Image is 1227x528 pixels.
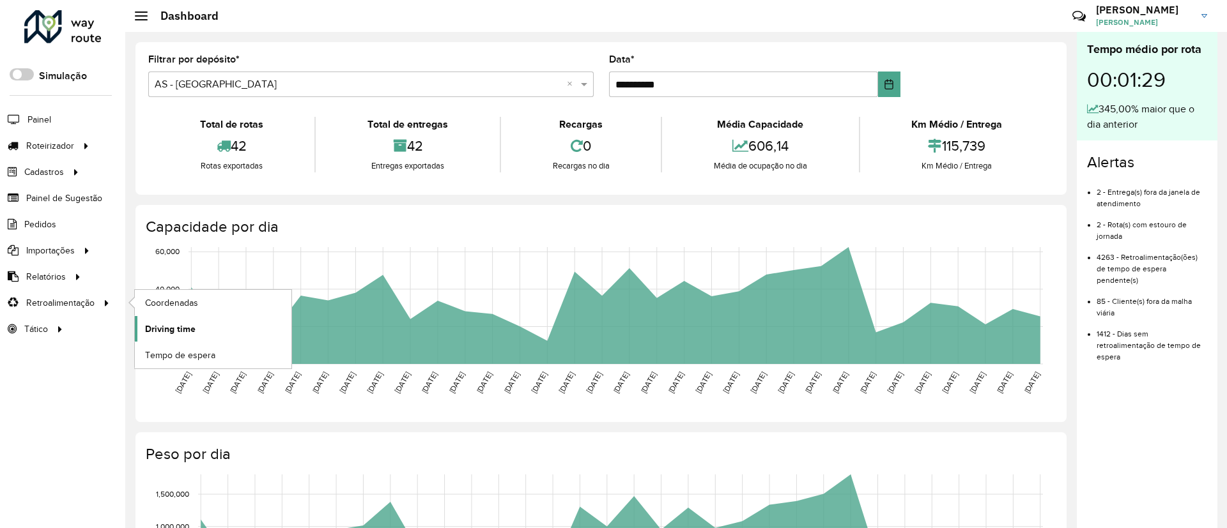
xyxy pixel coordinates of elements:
text: [DATE] [228,370,247,395]
text: [DATE] [283,370,302,395]
text: [DATE] [338,370,357,395]
text: [DATE] [639,370,658,395]
text: [DATE] [174,370,192,395]
div: 115,739 [863,132,1051,160]
text: [DATE] [995,370,1014,395]
h3: [PERSON_NAME] [1096,4,1192,16]
div: Entregas exportadas [319,160,496,172]
span: Cadastros [24,165,64,179]
text: [DATE] [585,370,603,395]
div: Recargas no dia [504,160,658,172]
li: 4263 - Retroalimentação(ões) de tempo de espera pendente(s) [1097,242,1207,286]
div: 42 [151,132,311,160]
text: [DATE] [831,370,849,395]
div: Km Médio / Entrega [863,160,1051,172]
text: [DATE] [502,370,521,395]
text: [DATE] [968,370,986,395]
text: [DATE] [530,370,548,395]
div: Tempo médio por rota [1087,41,1207,58]
text: [DATE] [475,370,493,395]
div: Recargas [504,117,658,132]
label: Filtrar por depósito [148,52,240,67]
text: 1,500,000 [156,490,189,498]
span: Coordenadas [145,296,198,310]
text: [DATE] [803,370,822,395]
span: Driving time [145,322,196,336]
text: [DATE] [694,370,713,395]
span: Tempo de espera [145,349,215,362]
text: [DATE] [667,370,685,395]
text: [DATE] [256,370,274,395]
text: [DATE] [886,370,904,395]
text: [DATE] [722,370,740,395]
span: Tático [24,322,48,336]
a: Coordenadas [135,290,291,315]
text: [DATE] [393,370,412,395]
a: Contato Rápido [1065,3,1093,30]
li: 2 - Entrega(s) fora da janela de atendimento [1097,177,1207,209]
div: Total de rotas [151,117,311,132]
text: [DATE] [749,370,768,395]
a: Tempo de espera [135,342,291,368]
text: [DATE] [311,370,329,395]
div: 345,00% maior que o dia anterior [1087,102,1207,132]
div: 42 [319,132,496,160]
text: [DATE] [1022,370,1041,395]
span: Roteirizador [26,139,74,153]
span: Clear all [567,77,578,92]
label: Simulação [39,68,87,84]
div: Média Capacidade [665,117,855,132]
li: 1412 - Dias sem retroalimentação de tempo de espera [1097,319,1207,363]
div: Km Médio / Entrega [863,117,1051,132]
div: Média de ocupação no dia [665,160,855,172]
text: [DATE] [776,370,795,395]
text: [DATE] [858,370,877,395]
text: 60,000 [155,248,180,256]
h2: Dashboard [148,9,219,23]
h4: Peso por dia [146,445,1054,464]
span: [PERSON_NAME] [1096,17,1192,28]
span: Importações [26,244,75,257]
li: 2 - Rota(s) com estouro de jornada [1097,209,1207,242]
span: Retroalimentação [26,296,95,310]
div: Total de entregas [319,117,496,132]
div: 606,14 [665,132,855,160]
h4: Alertas [1087,153,1207,172]
div: 0 [504,132,658,160]
a: Driving time [135,316,291,342]
text: [DATE] [447,370,466,395]
span: Painel [27,113,51,126]
text: 40,000 [155,285,180,293]
div: 00:01:29 [1087,58,1207,102]
span: Relatórios [26,270,66,283]
label: Data [609,52,635,67]
text: [DATE] [941,370,959,395]
span: Pedidos [24,218,56,231]
text: [DATE] [366,370,384,395]
button: Choose Date [878,72,900,97]
text: [DATE] [557,370,576,395]
text: [DATE] [420,370,438,395]
li: 85 - Cliente(s) fora da malha viária [1097,286,1207,319]
text: [DATE] [913,370,932,395]
h4: Capacidade por dia [146,218,1054,236]
span: Painel de Sugestão [26,192,102,205]
text: [DATE] [201,370,220,395]
div: Rotas exportadas [151,160,311,172]
text: [DATE] [612,370,630,395]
